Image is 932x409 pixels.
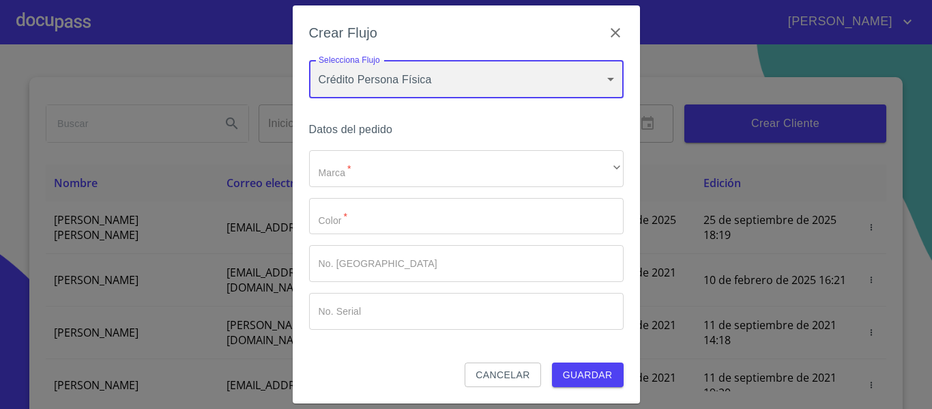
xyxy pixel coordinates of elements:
button: Guardar [552,363,624,388]
span: Guardar [563,367,613,384]
div: ​ [309,150,624,187]
h6: Crear Flujo [309,22,378,44]
div: Crédito Persona Física [309,60,624,98]
h6: Datos del pedido [309,120,624,139]
span: Cancelar [476,367,529,384]
button: Cancelar [465,363,540,388]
